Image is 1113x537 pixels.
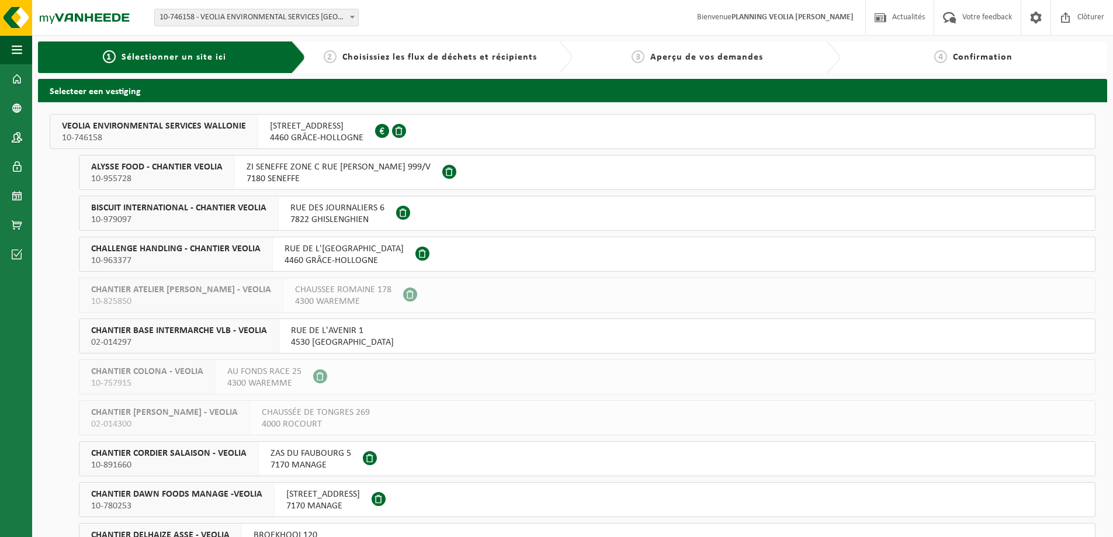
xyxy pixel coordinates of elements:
button: CHALLENGE HANDLING - CHANTIER VEOLIA 10-963377 RUE DE L'[GEOGRAPHIC_DATA]4460 GRÂCE-HOLLOGNE [79,237,1095,272]
span: RUE DES JOURNALIERS 6 [290,202,384,214]
span: CHANTIER [PERSON_NAME] - VEOLIA [91,407,238,418]
h2: Selecteer een vestiging [38,79,1107,102]
span: CHAUSSÉE DE TONGRES 269 [262,407,370,418]
span: 10-891660 [91,459,247,471]
span: VEOLIA ENVIRONMENTAL SERVICES WALLONIE [62,120,246,132]
strong: PLANNING VEOLIA [PERSON_NAME] [731,13,854,22]
span: 4300 WAREMME [227,377,301,389]
span: ALYSSE FOOD - CHANTIER VEOLIA [91,161,223,173]
span: CHALLENGE HANDLING - CHANTIER VEOLIA [91,243,261,255]
span: BISCUIT INTERNATIONAL - CHANTIER VEOLIA [91,202,266,214]
span: CHANTIER BASE INTERMARCHE VLB - VEOLIA [91,325,267,337]
span: CHANTIER COLONA - VEOLIA [91,366,203,377]
span: 10-825850 [91,296,271,307]
span: CHANTIER CORDIER SALAISON - VEOLIA [91,448,247,459]
span: 02-014297 [91,337,267,348]
span: 3 [632,50,644,63]
span: CHANTIER ATELIER [PERSON_NAME] - VEOLIA [91,284,271,296]
span: 2 [324,50,337,63]
span: RUE DE L'[GEOGRAPHIC_DATA] [285,243,404,255]
span: 10-757915 [91,377,203,389]
span: 10-746158 - VEOLIA ENVIRONMENTAL SERVICES WALLONIE - GRÂCE-HOLLOGNE [154,9,359,26]
span: 7170 MANAGE [286,500,360,512]
span: Confirmation [953,53,1013,62]
span: 1 [103,50,116,63]
span: 7180 SENEFFE [247,173,431,185]
button: CHANTIER BASE INTERMARCHE VLB - VEOLIA 02-014297 RUE DE L'AVENIR 14530 [GEOGRAPHIC_DATA] [79,318,1095,354]
span: AU FONDS RACE 25 [227,366,301,377]
span: 10-780253 [91,500,262,512]
span: 10-746158 [62,132,246,144]
span: ZI SENEFFE ZONE C RUE [PERSON_NAME] 999/V [247,161,431,173]
span: 4460 GRÂCE-HOLLOGNE [270,132,363,144]
span: 4460 GRÂCE-HOLLOGNE [285,255,404,266]
span: 7170 MANAGE [271,459,351,471]
span: [STREET_ADDRESS] [286,489,360,500]
span: Sélectionner un site ici [122,53,226,62]
span: Aperçu de vos demandes [650,53,763,62]
span: 4300 WAREMME [295,296,391,307]
span: 10-963377 [91,255,261,266]
span: CHANTIER DAWN FOODS MANAGE -VEOLIA [91,489,262,500]
span: 10-955728 [91,173,223,185]
span: 4 [934,50,947,63]
span: [STREET_ADDRESS] [270,120,363,132]
button: BISCUIT INTERNATIONAL - CHANTIER VEOLIA 10-979097 RUE DES JOURNALIERS 67822 GHISLENGHIEN [79,196,1095,231]
button: CHANTIER DAWN FOODS MANAGE -VEOLIA 10-780253 [STREET_ADDRESS]7170 MANAGE [79,482,1095,517]
button: ALYSSE FOOD - CHANTIER VEOLIA 10-955728 ZI SENEFFE ZONE C RUE [PERSON_NAME] 999/V7180 SENEFFE [79,155,1095,190]
span: 10-979097 [91,214,266,226]
span: RUE DE L'AVENIR 1 [291,325,394,337]
span: ZAS DU FAUBOURG 5 [271,448,351,459]
span: Choisissiez les flux de déchets et récipients [342,53,537,62]
button: VEOLIA ENVIRONMENTAL SERVICES WALLONIE 10-746158 [STREET_ADDRESS]4460 GRÂCE-HOLLOGNE [50,114,1095,149]
button: CHANTIER CORDIER SALAISON - VEOLIA 10-891660 ZAS DU FAUBOURG 57170 MANAGE [79,441,1095,476]
span: 10-746158 - VEOLIA ENVIRONMENTAL SERVICES WALLONIE - GRÂCE-HOLLOGNE [155,9,358,26]
span: 7822 GHISLENGHIEN [290,214,384,226]
span: 4000 ROCOURT [262,418,370,430]
span: 4530 [GEOGRAPHIC_DATA] [291,337,394,348]
span: CHAUSSEE ROMAINE 178 [295,284,391,296]
span: 02-014300 [91,418,238,430]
